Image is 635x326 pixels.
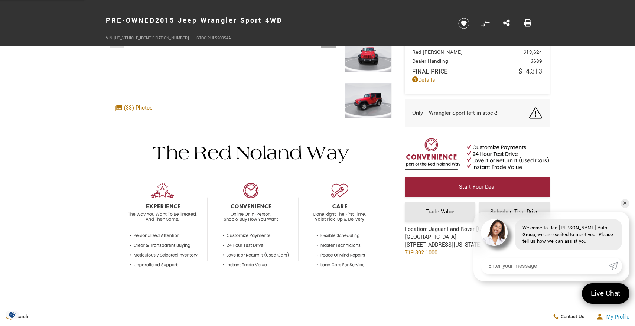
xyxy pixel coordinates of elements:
input: Enter your message [481,258,609,274]
button: Save vehicle [456,17,472,29]
a: Print this Pre-Owned 2015 Jeep Wrangler Sport 4WD [524,19,531,28]
span: $689 [530,58,542,65]
span: $13,624 [523,49,542,56]
a: Details [412,76,542,84]
strong: Pre-Owned [106,16,155,25]
a: 719.302.1000 [405,249,437,257]
img: Opt-Out Icon [4,311,21,319]
button: Open user profile menu [590,307,635,326]
span: Dealer Handling [412,58,530,65]
img: Used 2015 Firecracker Red Clear Coat Jeep Sport image 4 [345,83,392,118]
span: Live Chat [587,288,624,299]
span: Stock: [196,35,210,41]
span: VIN: [106,35,114,41]
h1: 2015 Jeep Wrangler Sport 4WD [106,6,446,35]
a: Live Chat [582,283,629,304]
img: Agent profile photo [481,219,508,246]
span: UL520954A [210,35,231,41]
div: Welcome to Red [PERSON_NAME] Auto Group, we are excited to meet you! Please tell us how we can as... [515,219,622,250]
img: Used 2015 Firecracker Red Clear Coat Jeep Sport image 3 [345,37,392,72]
span: Red [PERSON_NAME] [412,49,523,56]
a: Final Price $14,313 [412,66,542,76]
span: Schedule Test Drive [490,208,539,216]
a: Trade Value [405,202,475,222]
span: Final Price [412,67,518,76]
button: Compare Vehicle [479,18,491,29]
section: Click to Open Cookie Consent Modal [4,311,21,319]
div: Location: Jaguar Land Rover [US_STATE][GEOGRAPHIC_DATA] [STREET_ADDRESS][US_STATE] [405,225,550,262]
span: My Profile [603,314,629,320]
a: Start Your Deal [405,177,550,197]
span: Trade Value [426,208,455,216]
a: Red [PERSON_NAME] $13,624 [412,49,542,56]
a: Dealer Handling $689 [412,58,542,65]
a: Submit [609,258,622,274]
span: $14,313 [518,66,542,76]
span: Contact Us [559,313,584,320]
div: (33) Photos [111,100,156,115]
a: Schedule Test Drive [479,202,550,222]
span: Start Your Deal [459,183,496,191]
a: Share this Pre-Owned 2015 Jeep Wrangler Sport 4WD [503,19,510,28]
span: Only 1 Wrangler Sport left in stock! [412,109,498,117]
span: [US_VEHICLE_IDENTIFICATION_NUMBER] [114,35,189,41]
